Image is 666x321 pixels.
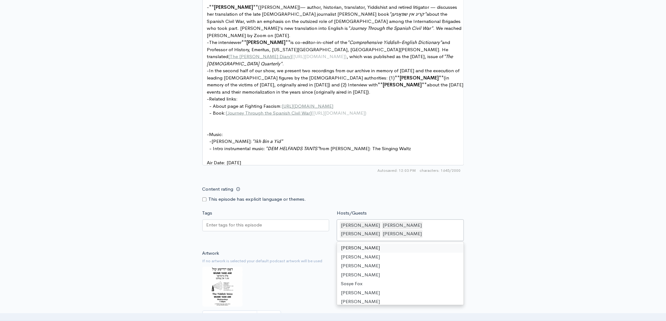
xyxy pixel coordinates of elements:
[229,53,230,59] span: [
[345,53,347,59] span: )
[230,53,291,59] span: The [PERSON_NAME] Diary
[337,280,464,289] div: Sosye Fox
[340,222,381,230] div: [PERSON_NAME]
[207,39,452,59] span: and Professor of History, Emeritus, [US_STATE][GEOGRAPHIC_DATA], [GEOGRAPHIC_DATA][PERSON_NAME]. ...
[209,131,223,137] span: Music:
[310,110,312,116] span: ]
[209,196,306,203] label: This episode has explicit language or themes.
[207,68,461,81] span: In the second half of our show, we present two recordings from our archive in memory of [DATE] an...
[392,11,425,17] span: קריג אין שפּאַניען
[209,96,238,102] span: Related links:
[207,4,459,17] span: ([PERSON_NAME])— author, historian, translator, Yiddishist and retired litigator — discusses her ...
[207,53,454,67] span: The [DEMOGRAPHIC_DATA] Quarterly
[347,53,444,59] span: , which was published as the [DATE], issue of
[282,103,334,109] span: [URL][DOMAIN_NAME]
[268,145,318,151] span: DEM HELFANDS TANTS
[207,4,209,10] span: -
[337,262,464,271] div: [PERSON_NAME]
[207,25,463,38] span: . We reached [PERSON_NAME] by Zoom on [DATE].
[291,39,347,45] span: is co-editor-in-chief of the
[337,289,464,298] div: [PERSON_NAME]
[337,297,464,307] div: [PERSON_NAME]
[382,222,423,230] div: [PERSON_NAME]
[210,110,226,116] span: - Book:
[382,230,423,238] div: [PERSON_NAME]
[202,258,464,264] small: If no artwork is selected your default podcast artwork will be used
[206,222,263,229] input: Enter tags for this episode
[212,138,252,144] span: [PERSON_NAME]:
[292,53,294,59] span: (
[337,210,367,217] label: Hosts/Guests
[320,145,411,151] span: from [PERSON_NAME]: The Singing Waltz
[294,53,345,59] span: [URL][DOMAIN_NAME]
[365,110,367,116] span: )
[207,68,209,73] span: -
[291,53,292,59] span: ]
[313,110,365,116] span: [URL][DOMAIN_NAME]
[400,75,439,81] span: [PERSON_NAME]
[207,160,241,166] span: Air Date: [DATE]
[207,96,209,102] span: -
[207,82,465,95] span: about the [DATE] events and their memorialization in the years since (originally aired in [DATE]).
[207,131,209,137] span: -
[378,168,416,174] span: Autosaved: 12:03 PM
[337,253,464,262] div: [PERSON_NAME]
[283,61,284,67] span: .
[420,168,461,174] span: 1645/2000
[350,25,431,31] span: Journey Through the Spanish Civil War
[383,82,422,88] span: [PERSON_NAME]
[340,230,381,238] div: [PERSON_NAME]
[350,39,440,45] span: Comprehensive Yiddish-English Dictionary
[210,145,266,151] span: - Intro instrumental music:
[202,183,234,196] label: Content rating
[226,110,228,116] span: [
[312,110,313,116] span: (
[337,244,464,253] div: [PERSON_NAME]
[207,39,209,45] span: -
[202,210,212,217] label: Tags
[209,39,242,45] span: The interviewer
[207,11,462,31] span: about the Spanish Civil War, with an emphasis on the outsized role of [DEMOGRAPHIC_DATA] among th...
[255,138,281,144] span: Ikh Bin a Yid
[210,138,212,144] span: -
[214,4,253,10] span: [PERSON_NAME]
[202,250,219,257] label: Artwork
[228,110,310,116] span: Journey Through the Spanish Civil War
[247,39,286,45] span: [PERSON_NAME]
[210,103,282,109] span: - About page at Fighting Fascism:
[337,271,464,280] div: [PERSON_NAME]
